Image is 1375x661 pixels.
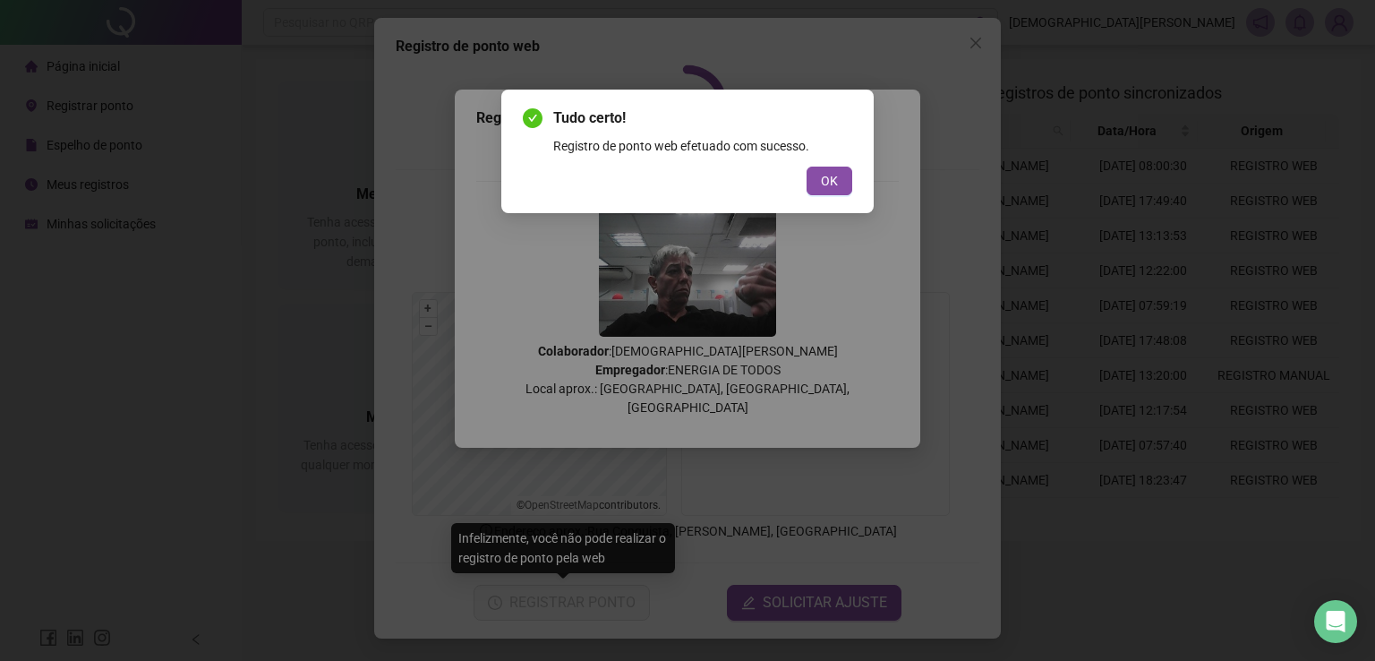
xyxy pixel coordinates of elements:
[553,136,852,156] div: Registro de ponto web efetuado com sucesso.
[807,167,852,195] button: OK
[1314,600,1357,643] div: Open Intercom Messenger
[523,108,542,128] span: check-circle
[553,107,852,129] span: Tudo certo!
[821,171,838,191] span: OK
